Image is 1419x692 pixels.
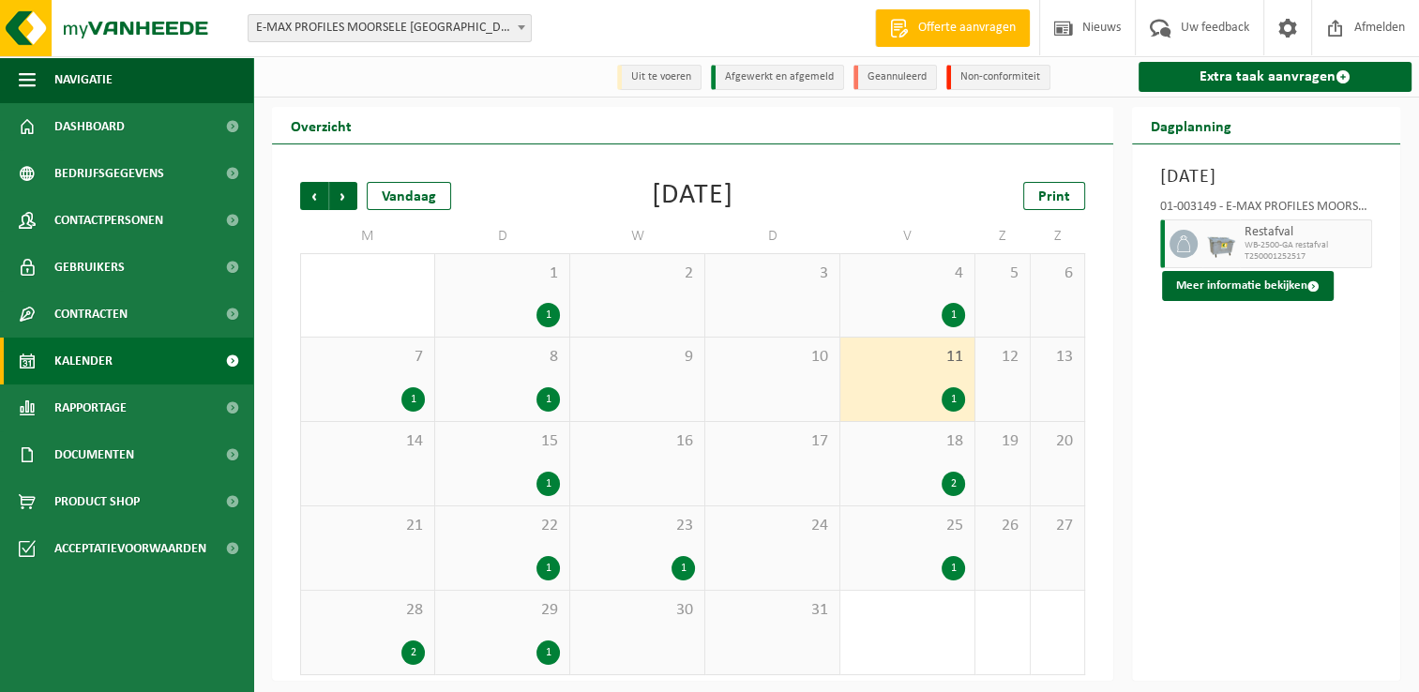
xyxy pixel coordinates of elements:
div: 1 [536,640,560,665]
span: 2 [580,263,695,284]
div: 1 [536,387,560,412]
li: Uit te voeren [617,65,702,90]
span: 18 [850,431,965,452]
div: 1 [672,556,695,580]
div: 1 [942,303,965,327]
span: 23 [580,516,695,536]
span: 29 [445,600,560,621]
span: 13 [1040,347,1076,368]
span: Navigatie [54,56,113,103]
span: Vorige [300,182,328,210]
span: 7 [310,347,425,368]
span: 27 [1040,516,1076,536]
span: 15 [445,431,560,452]
a: Offerte aanvragen [875,9,1030,47]
span: 11 [850,347,965,368]
span: 10 [715,347,830,368]
a: Extra taak aanvragen [1139,62,1411,92]
h2: Dagplanning [1132,107,1250,143]
span: 26 [985,516,1020,536]
td: Z [975,219,1031,253]
span: 16 [580,431,695,452]
span: 8 [445,347,560,368]
span: Dashboard [54,103,125,150]
span: 19 [985,431,1020,452]
span: 2 [985,600,1020,621]
span: E-MAX PROFILES MOORSELE NV - MOORSELE [249,15,531,41]
span: Rapportage [54,384,127,431]
span: Contactpersonen [54,197,163,244]
span: 14 [310,431,425,452]
div: 2 [401,640,425,665]
div: 1 [536,303,560,327]
span: 12 [985,347,1020,368]
span: Restafval [1245,225,1366,240]
span: Product Shop [54,478,140,525]
span: 5 [985,263,1020,284]
span: 25 [850,516,965,536]
img: WB-2500-GAL-GY-01 [1207,230,1235,258]
span: T250001252517 [1245,251,1366,263]
span: Kalender [54,338,113,384]
span: Documenten [54,431,134,478]
div: Vandaag [367,182,451,210]
button: Meer informatie bekijken [1162,271,1334,301]
span: 31 [715,600,830,621]
span: 24 [715,516,830,536]
span: 3 [715,263,830,284]
span: Gebruikers [54,244,125,291]
td: Z [1031,219,1086,253]
h2: Overzicht [272,107,370,143]
div: [DATE] [652,182,733,210]
span: Print [1038,189,1070,204]
span: 21 [310,516,425,536]
span: Volgende [329,182,357,210]
span: Acceptatievoorwaarden [54,525,206,572]
span: 30 [310,263,425,284]
span: 22 [445,516,560,536]
h3: [DATE] [1160,163,1372,191]
span: Offerte aanvragen [913,19,1020,38]
li: Afgewerkt en afgemeld [711,65,844,90]
td: M [300,219,435,253]
span: 30 [580,600,695,621]
li: Non-conformiteit [946,65,1050,90]
td: W [570,219,705,253]
div: 01-003149 - E-MAX PROFILES MOORSELE [GEOGRAPHIC_DATA] - [GEOGRAPHIC_DATA] [1160,201,1372,219]
span: 17 [715,431,830,452]
span: Contracten [54,291,128,338]
div: 1 [942,556,965,580]
div: 1 [401,387,425,412]
span: 4 [850,263,965,284]
span: E-MAX PROFILES MOORSELE NV - MOORSELE [248,14,532,42]
div: 1 [536,472,560,496]
a: Print [1023,182,1085,210]
span: 6 [1040,263,1076,284]
td: D [705,219,840,253]
span: WB-2500-GA restafval [1245,240,1366,251]
span: 3 [1040,600,1076,621]
div: 1 [536,556,560,580]
li: Geannuleerd [853,65,937,90]
span: 1 [850,600,965,621]
td: D [435,219,570,253]
span: 1 [445,263,560,284]
div: 2 [942,472,965,496]
span: 20 [1040,431,1076,452]
span: 28 [310,600,425,621]
span: 9 [580,347,695,368]
span: Bedrijfsgegevens [54,150,164,197]
div: 1 [942,387,965,412]
td: V [840,219,975,253]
